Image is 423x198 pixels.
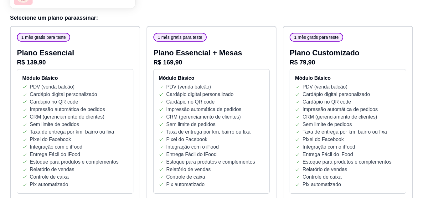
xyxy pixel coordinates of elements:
[302,128,387,136] p: Taxa de entrega por km, bairro ou fixa
[302,91,370,98] p: Cardápio digital personalizado
[10,13,413,22] h3: Selecione um plano para assinar :
[166,151,217,158] p: Entrega Fácil do iFood
[30,173,69,181] p: Controle de caixa
[302,151,353,158] p: Entrega Fácil do iFood
[302,83,347,91] p: PDV (venda balcão)
[30,83,75,91] p: PDV (venda balcão)
[159,74,265,82] h4: Módulo Básico
[166,83,211,91] p: PDV (venda balcão)
[30,128,114,136] p: Taxa de entrega por km, bairro ou fixa
[166,143,219,151] p: Integração com o iFood
[30,151,80,158] p: Entrega Fácil do iFood
[155,34,205,40] span: 1 mês gratis para teste
[302,98,351,106] p: Cardápio no QR code
[17,58,133,67] p: R$ 139,90
[30,113,104,121] p: CRM (gerenciamento de clientes)
[302,136,344,143] p: Pixel do Facebook
[30,158,119,166] p: Estoque para produtos e complementos
[166,136,208,143] p: Pixel do Facebook
[166,181,205,188] p: Pix automatizado
[30,106,105,113] p: Impressão automática de pedidos
[30,98,78,106] p: Cardápio no QR code
[30,181,68,188] p: Pix automatizado
[291,34,341,40] span: 1 mês gratis para teste
[302,158,391,166] p: Estoque para produtos e complementos
[30,136,71,143] p: Pixel do Facebook
[302,113,377,121] p: CRM (gerenciamento de clientes)
[30,91,97,98] p: Cardápio digital personalizado
[166,113,241,121] p: CRM (gerenciamento de clientes)
[166,128,250,136] p: Taxa de entrega por km, bairro ou fixa
[166,158,255,166] p: Estoque para produtos e complementos
[302,166,347,173] p: Relatório de vendas
[30,121,79,128] p: Sem limite de pedidos
[302,173,342,181] p: Controle de caixa
[302,121,352,128] p: Sem limite de pedidos
[153,48,270,58] p: Plano Essencial + Mesas
[30,143,82,151] p: Integração com o iFood
[302,106,378,113] p: Impressão automática de pedidos
[302,181,341,188] p: Pix automatizado
[30,166,74,173] p: Relatório de vendas
[166,166,211,173] p: Relatório de vendas
[295,74,401,82] h4: Módulo Básico
[22,74,128,82] h4: Módulo Básico
[17,48,133,58] p: Plano Essencial
[153,58,270,67] p: R$ 169,90
[290,58,406,67] p: R$ 79,90
[19,34,68,40] span: 1 mês gratis para teste
[302,143,355,151] p: Integração com o iFood
[166,106,241,113] p: Impressão automática de pedidos
[290,48,406,58] p: Plano Customizado
[166,98,215,106] p: Cardápio no QR code
[166,121,215,128] p: Sem limite de pedidos
[166,91,234,98] p: Cardápio digital personalizado
[166,173,205,181] p: Controle de caixa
